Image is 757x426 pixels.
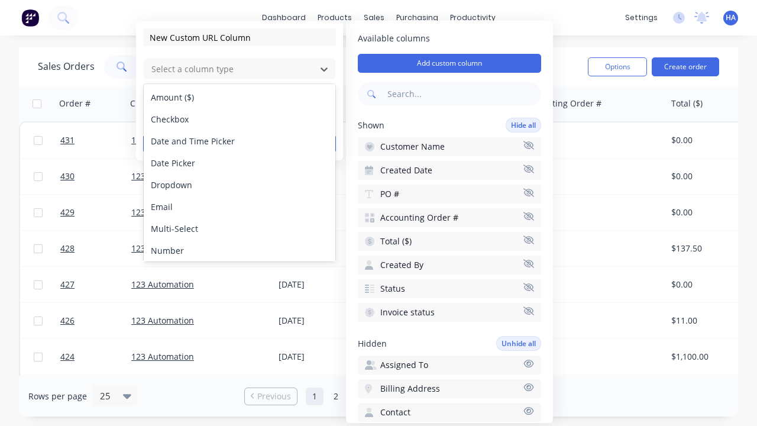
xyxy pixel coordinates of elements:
[327,388,345,405] a: Page 2
[380,212,458,224] span: Accounting Order #
[131,243,194,254] a: 123 Automation
[144,130,335,152] div: Date and Time Picker
[60,243,75,254] span: 428
[131,315,194,326] a: 123 Automation
[358,54,541,73] button: Add custom column
[671,351,740,363] div: $1,100.00
[380,164,432,176] span: Created Date
[671,279,740,291] div: $0.00
[358,137,541,156] button: Customer Name
[444,9,502,27] div: productivity
[60,231,131,266] a: 428
[523,98,601,109] div: Accounting Order #
[38,61,95,72] h1: Sales Orders
[358,185,541,204] button: PO #
[60,206,75,218] span: 429
[60,303,131,338] a: 426
[60,170,75,182] span: 430
[496,336,541,351] button: Unhide all
[380,259,423,271] span: Created By
[59,98,90,109] div: Order #
[306,388,323,405] a: Page 1 is your current page
[671,134,740,146] div: $0.00
[144,240,335,262] div: Number
[60,375,131,411] a: 425
[60,134,75,146] span: 431
[21,9,39,27] img: Factory
[131,170,194,182] a: 123 Automation
[60,159,131,194] a: 430
[358,303,541,322] button: Invoice status
[257,390,291,402] span: Previous
[131,206,194,218] a: 123 Automation
[131,351,194,362] a: 123 Automation
[380,383,440,395] span: Billing Address
[671,315,740,327] div: $11.00
[279,315,367,327] div: [DATE]
[358,379,541,398] button: Billing Address
[144,218,335,240] div: Multi-Select
[358,9,390,27] div: sales
[671,98,703,109] div: Total ($)
[358,403,541,422] button: Contact
[279,279,367,291] div: [DATE]
[131,134,194,146] a: 123 Automation
[240,388,517,405] ul: Pagination
[144,86,335,108] div: Amount ($)
[671,170,740,182] div: $0.00
[279,351,367,363] div: [DATE]
[131,279,194,290] a: 123 Automation
[245,390,297,402] a: Previous page
[380,188,399,200] span: PO #
[60,351,75,363] span: 424
[619,9,664,27] div: settings
[60,279,75,291] span: 427
[671,206,740,218] div: $0.00
[60,339,131,375] a: 424
[28,390,87,402] span: Rows per page
[60,195,131,230] a: 429
[588,57,647,76] button: Options
[358,279,541,298] button: Status
[358,33,541,44] span: Available columns
[380,283,405,295] span: Status
[726,12,736,23] span: HA
[143,134,237,153] button: Save
[144,152,335,174] div: Date Picker
[358,161,541,180] button: Created Date
[390,9,444,27] div: purchasing
[380,235,412,247] span: Total ($)
[60,122,131,158] a: 431
[380,306,435,318] span: Invoice status
[380,406,410,418] span: Contact
[652,57,719,76] button: Create order
[130,98,195,109] div: Customer Name
[671,243,740,254] div: $137.50
[358,256,541,275] button: Created By
[506,118,541,133] button: Hide all
[60,315,75,327] span: 426
[143,28,336,46] input: Enter column name...
[380,359,428,371] span: Assigned To
[358,232,541,251] button: Total ($)
[60,267,131,302] a: 427
[358,208,541,227] button: Accounting Order #
[380,141,445,153] span: Customer Name
[256,9,312,27] a: dashboard
[312,9,358,27] div: products
[144,174,335,196] div: Dropdown
[358,120,384,131] span: Shown
[144,196,335,218] div: Email
[358,356,541,375] button: Assigned To
[385,82,541,106] input: Search...
[144,108,335,130] div: Checkbox
[358,338,387,350] span: Hidden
